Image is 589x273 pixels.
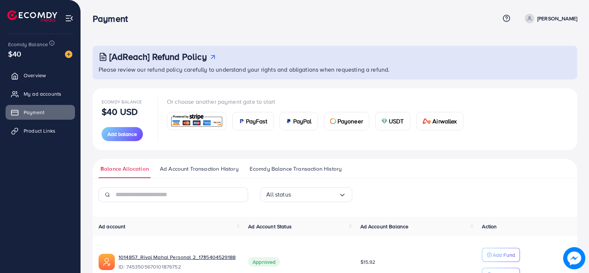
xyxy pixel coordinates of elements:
[8,41,48,48] span: Ecomdy Balance
[102,107,138,116] p: $40 USD
[24,127,55,134] span: Product Links
[493,250,515,259] p: Add Fund
[169,113,224,129] img: card
[293,117,312,126] span: PayPal
[375,112,410,130] a: cardUSDT
[65,14,73,23] img: menu
[338,117,363,126] span: Payoneer
[119,263,236,270] span: ID: 7453505670101876752
[266,189,291,200] span: All status
[119,253,236,270] div: <span class='underline'>1014857_Rivaj Mahal Personal 2_1735404529188</span></br>7453505670101876752
[7,10,57,22] img: logo
[100,165,149,173] span: Balance Allocation
[482,223,497,230] span: Action
[563,247,585,269] img: image
[6,68,75,83] a: Overview
[286,118,292,124] img: card
[102,99,142,105] span: Ecomdy Balance
[65,51,72,58] img: image
[99,65,573,74] p: Please review our refund policy carefully to understand your rights and obligations when requesti...
[522,14,577,23] a: [PERSON_NAME]
[330,118,336,124] img: card
[246,117,267,126] span: PayFast
[280,112,318,130] a: cardPayPal
[160,165,239,173] span: Ad Account Transaction History
[381,118,387,124] img: card
[260,187,352,202] div: Search for option
[248,223,292,230] span: Ad Account Status
[99,254,115,270] img: ic-ads-acc.e4c84228.svg
[389,117,404,126] span: USDT
[167,97,469,106] p: Or choose another payment gate to start
[24,72,46,79] span: Overview
[6,123,75,138] a: Product Links
[6,105,75,120] a: Payment
[250,165,342,173] span: Ecomdy Balance Transaction History
[360,258,376,266] span: $15.92
[167,112,226,130] a: card
[239,118,244,124] img: card
[324,112,369,130] a: cardPayoneer
[107,130,137,138] span: Add balance
[416,112,463,130] a: cardAirwallex
[24,109,44,116] span: Payment
[99,223,126,230] span: Ad account
[537,14,577,23] p: [PERSON_NAME]
[119,253,236,261] a: 1014857_Rivaj Mahal Personal 2_1735404529188
[232,112,274,130] a: cardPayFast
[360,223,409,230] span: Ad Account Balance
[482,248,520,262] button: Add Fund
[248,257,280,267] span: Approved
[109,51,207,62] h3: [AdReach] Refund Policy
[432,117,457,126] span: Airwallex
[8,48,21,59] span: $40
[93,13,134,24] h3: Payment
[291,189,339,200] input: Search for option
[6,86,75,101] a: My ad accounts
[102,127,143,141] button: Add balance
[422,118,431,124] img: card
[24,90,61,98] span: My ad accounts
